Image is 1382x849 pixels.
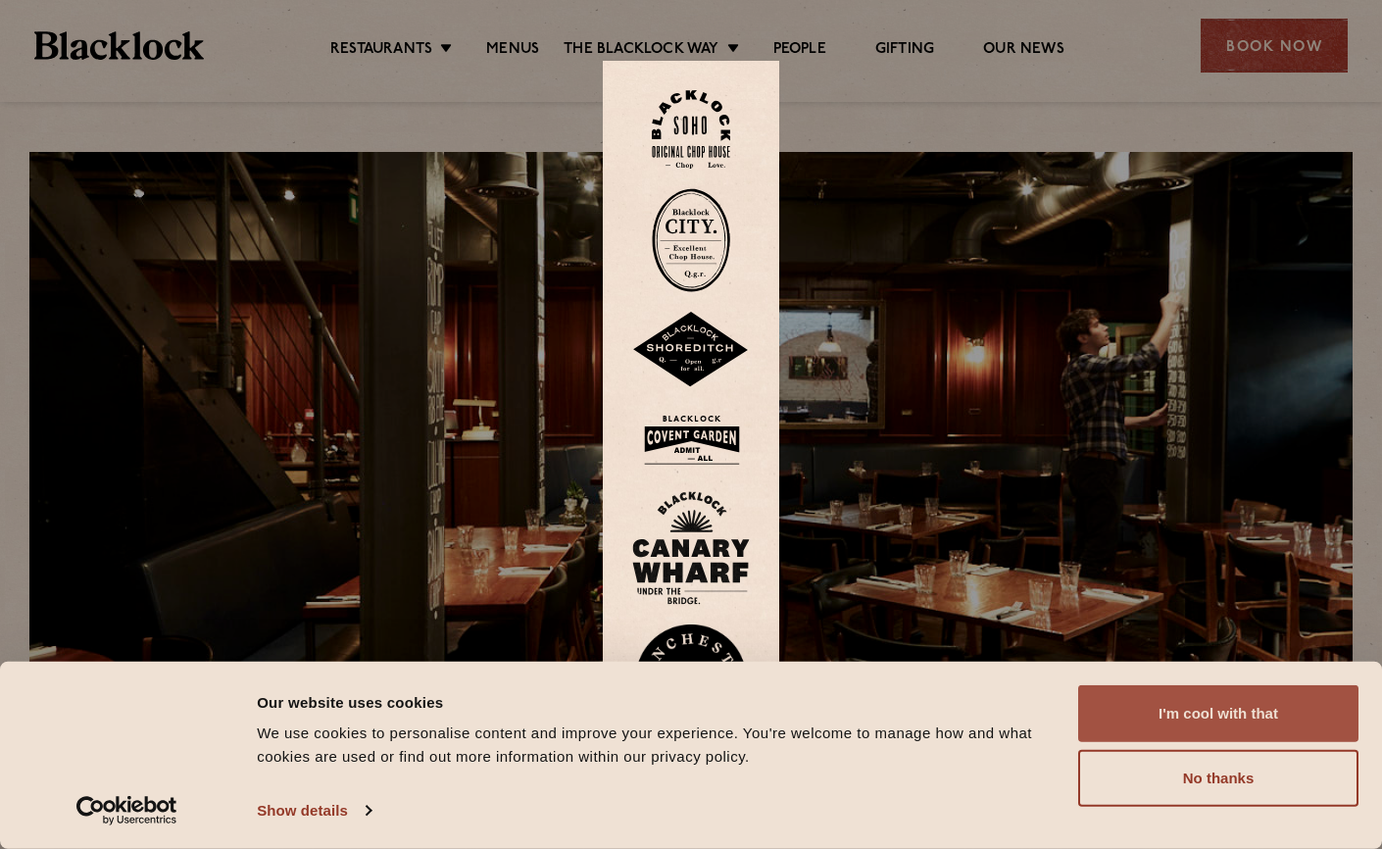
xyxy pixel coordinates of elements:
[632,491,750,605] img: BL_CW_Logo_Website.svg
[257,722,1056,769] div: We use cookies to personalise content and improve your experience. You're welcome to manage how a...
[652,90,730,170] img: Soho-stamp-default.svg
[257,796,370,825] a: Show details
[652,188,730,292] img: City-stamp-default.svg
[632,624,750,760] img: BL_Manchester_Logo-bleed.png
[1078,685,1358,742] button: I'm cool with that
[41,796,213,825] a: Usercentrics Cookiebot - opens in a new window
[632,408,750,472] img: BLA_1470_CoventGarden_Website_Solid.svg
[1078,750,1358,807] button: No thanks
[632,312,750,388] img: Shoreditch-stamp-v2-default.svg
[257,690,1056,714] div: Our website uses cookies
